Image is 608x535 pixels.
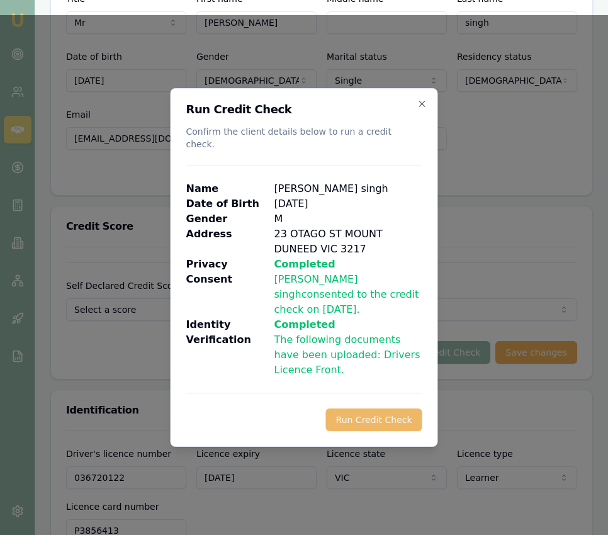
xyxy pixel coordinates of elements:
[186,211,274,227] p: Gender
[186,227,274,257] p: Address
[274,272,422,317] p: [PERSON_NAME] singh consented to the credit check on [DATE] .
[274,227,422,257] p: 23 OTAGO ST MOUNT DUNEED VIC 3217
[186,125,422,150] p: Confirm the client details below to run a credit check.
[186,317,274,378] p: Identity Verification
[186,104,422,115] h2: Run Credit Check
[326,408,422,431] button: Run Credit Check
[186,181,274,196] p: Name
[274,211,283,227] p: M
[274,196,308,211] p: [DATE]
[186,196,274,211] p: Date of Birth
[274,257,422,272] p: Completed
[186,257,274,317] p: Privacy Consent
[274,181,388,196] p: [PERSON_NAME] singh
[274,332,422,378] p: The following documents have been uploaded: .
[274,317,422,332] p: Completed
